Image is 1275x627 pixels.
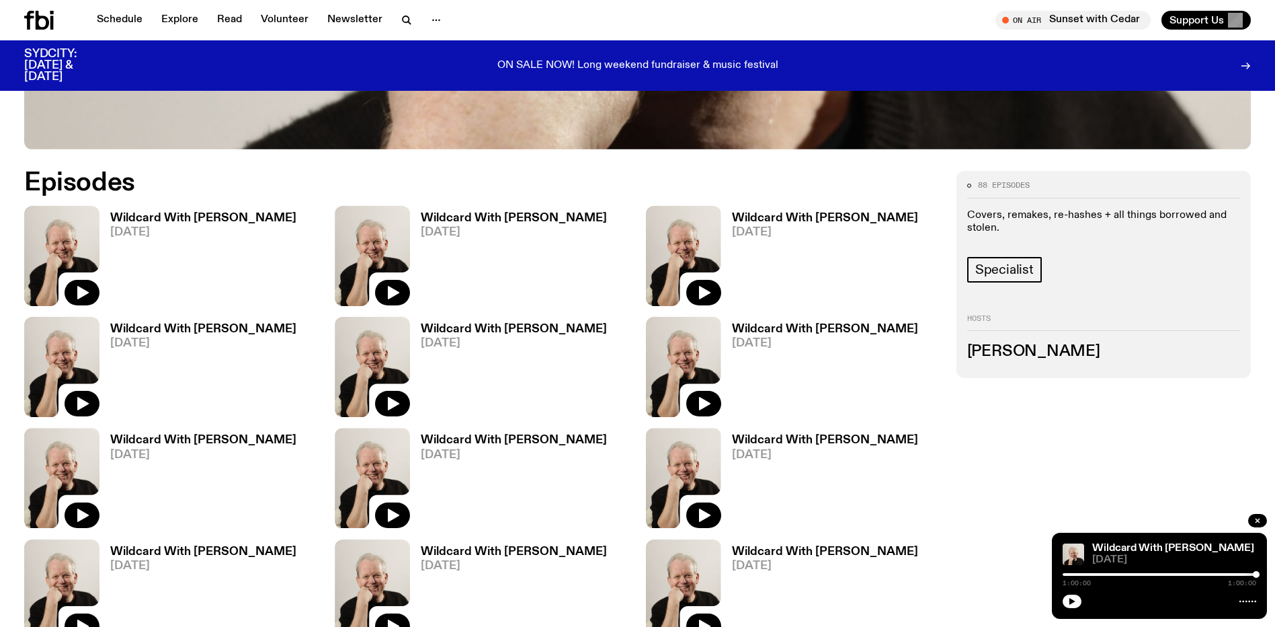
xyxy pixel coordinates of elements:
span: [DATE] [421,560,607,572]
h3: Wildcard With [PERSON_NAME] [732,546,918,558]
span: 1:00:00 [1228,580,1256,587]
h3: Wildcard With [PERSON_NAME] [421,324,607,335]
a: Wildcard With [PERSON_NAME][DATE] [721,213,918,306]
span: [DATE] [110,338,296,349]
img: Stuart is smiling charmingly, wearing a black t-shirt against a stark white background. [24,317,99,417]
a: Explore [153,11,206,30]
img: Stuart is smiling charmingly, wearing a black t-shirt against a stark white background. [335,317,410,417]
a: Wildcard With [PERSON_NAME][DATE] [721,324,918,417]
a: Read [209,11,250,30]
a: Newsletter [319,11,390,30]
h3: Wildcard With [PERSON_NAME] [110,435,296,446]
span: [DATE] [732,560,918,572]
a: Wildcard With [PERSON_NAME][DATE] [99,324,296,417]
img: Stuart is smiling charmingly, wearing a black t-shirt against a stark white background. [24,206,99,306]
img: Stuart is smiling charmingly, wearing a black t-shirt against a stark white background. [646,428,721,528]
span: [DATE] [110,449,296,461]
h3: Wildcard With [PERSON_NAME] [110,546,296,558]
span: [DATE] [110,227,296,238]
h3: Wildcard With [PERSON_NAME] [732,324,918,335]
a: Wildcard With [PERSON_NAME][DATE] [410,435,607,528]
a: Wildcard With [PERSON_NAME][DATE] [99,435,296,528]
h2: Episodes [24,171,837,195]
h3: Wildcard With [PERSON_NAME] [732,213,918,224]
h3: [PERSON_NAME] [967,344,1240,359]
a: Wildcard With [PERSON_NAME][DATE] [410,324,607,417]
a: Specialist [967,257,1042,283]
h3: Wildcard With [PERSON_NAME] [110,213,296,224]
span: [DATE] [732,338,918,349]
p: ON SALE NOW! Long weekend fundraiser & music festival [497,60,778,72]
span: [DATE] [110,560,296,572]
span: [DATE] [421,227,607,238]
h3: Wildcard With [PERSON_NAME] [110,324,296,335]
span: Specialist [975,262,1034,277]
span: [DATE] [1092,555,1256,565]
a: Wildcard With [PERSON_NAME][DATE] [721,435,918,528]
img: Stuart is smiling charmingly, wearing a black t-shirt against a stark white background. [24,428,99,528]
span: 88 episodes [978,182,1030,189]
span: [DATE] [421,449,607,461]
h3: SYDCITY: [DATE] & [DATE] [24,48,110,83]
a: Wildcard With [PERSON_NAME][DATE] [410,213,607,306]
h3: Wildcard With [PERSON_NAME] [732,435,918,446]
h3: Wildcard With [PERSON_NAME] [421,435,607,446]
a: Volunteer [253,11,317,30]
span: 1:00:00 [1063,580,1091,587]
p: Covers, remakes, re-hashes + all things borrowed and stolen. [967,209,1240,234]
h3: Wildcard With [PERSON_NAME] [421,546,607,558]
h3: Wildcard With [PERSON_NAME] [421,213,607,224]
a: Schedule [89,11,151,30]
img: Stuart is smiling charmingly, wearing a black t-shirt against a stark white background. [646,206,721,306]
a: Wildcard With [PERSON_NAME][DATE] [99,213,296,306]
span: Support Us [1169,14,1224,26]
button: Support Us [1161,11,1251,30]
span: [DATE] [421,338,607,349]
img: Stuart is smiling charmingly, wearing a black t-shirt against a stark white background. [1063,544,1084,565]
img: Stuart is smiling charmingly, wearing a black t-shirt against a stark white background. [335,428,410,528]
span: [DATE] [732,449,918,461]
a: Wildcard With [PERSON_NAME] [1092,543,1254,554]
button: On AirSunset with Cedar [995,11,1151,30]
h2: Hosts [967,315,1240,331]
span: [DATE] [732,227,918,238]
img: Stuart is smiling charmingly, wearing a black t-shirt against a stark white background. [646,317,721,417]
